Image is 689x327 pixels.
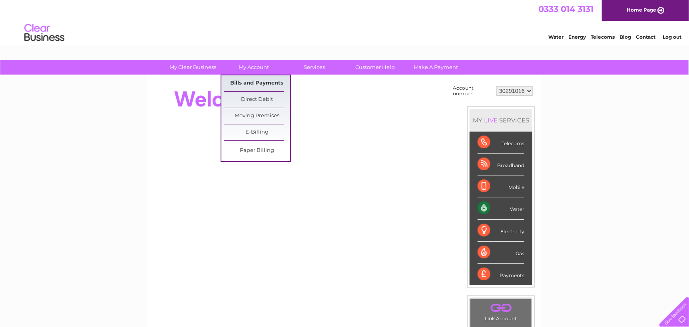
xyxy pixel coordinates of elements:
[221,60,287,75] a: My Account
[224,92,290,108] a: Direct Debit
[478,154,524,175] div: Broadband
[478,175,524,197] div: Mobile
[478,197,524,219] div: Water
[478,242,524,264] div: Gas
[478,264,524,285] div: Payments
[343,60,408,75] a: Customer Help
[482,116,499,124] div: LIVE
[548,34,564,40] a: Water
[472,301,530,315] a: .
[538,4,593,14] a: 0333 014 3131
[568,34,586,40] a: Energy
[403,60,469,75] a: Make A Payment
[156,4,534,39] div: Clear Business is a trading name of Verastar Limited (registered in [GEOGRAPHIC_DATA] No. 3667643...
[619,34,631,40] a: Blog
[636,34,655,40] a: Contact
[224,75,290,91] a: Bills and Payments
[282,60,348,75] a: Services
[478,132,524,154] div: Telecoms
[224,108,290,124] a: Moving Premises
[160,60,226,75] a: My Clear Business
[451,83,494,98] td: Account number
[224,143,290,159] a: Paper Billing
[470,298,532,323] td: Link Account
[24,21,65,45] img: logo.png
[470,109,532,132] div: MY SERVICES
[663,34,681,40] a: Log out
[224,124,290,140] a: E-Billing
[591,34,615,40] a: Telecoms
[478,220,524,242] div: Electricity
